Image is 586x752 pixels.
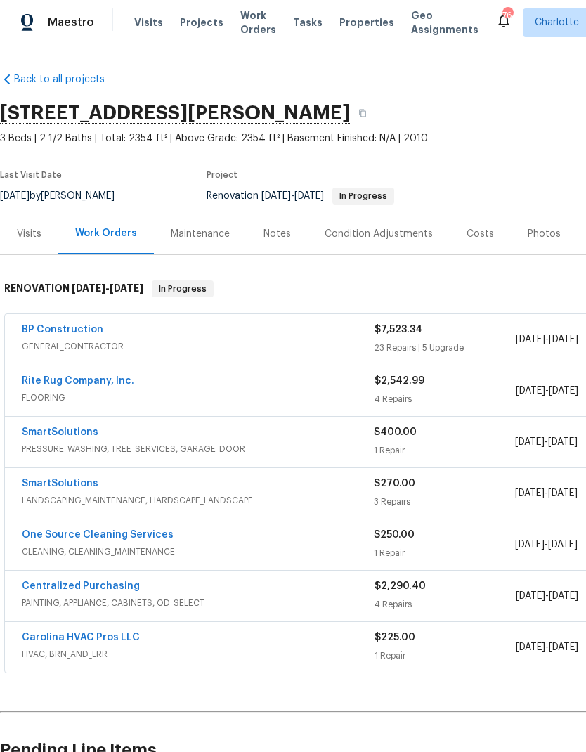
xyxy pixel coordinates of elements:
span: Projects [180,15,223,30]
span: [DATE] [548,437,578,447]
span: [DATE] [549,386,578,396]
span: - [516,640,578,654]
span: $400.00 [374,427,417,437]
span: [DATE] [516,335,545,344]
span: Properties [339,15,394,30]
span: In Progress [153,282,212,296]
div: 23 Repairs | 5 Upgrade [375,341,516,355]
span: $2,290.40 [375,581,426,591]
span: [DATE] [548,488,578,498]
span: [DATE] [72,283,105,293]
div: Photos [528,227,561,241]
span: Project [207,171,237,179]
span: Renovation [207,191,394,201]
a: One Source Cleaning Services [22,530,174,540]
div: Work Orders [75,226,137,240]
span: CLEANING, CLEANING_MAINTENANCE [22,545,374,559]
div: Condition Adjustments [325,227,433,241]
span: [DATE] [294,191,324,201]
div: 1 Repair [374,443,514,458]
span: Geo Assignments [411,8,478,37]
span: [DATE] [261,191,291,201]
div: Notes [263,227,291,241]
span: Visits [134,15,163,30]
span: $7,523.34 [375,325,422,335]
a: Carolina HVAC Pros LLC [22,633,140,642]
span: Maestro [48,15,94,30]
a: Centralized Purchasing [22,581,140,591]
div: 4 Repairs [375,597,516,611]
span: [DATE] [549,591,578,601]
a: SmartSolutions [22,479,98,488]
div: 3 Repairs [374,495,514,509]
span: PAINTING, APPLIANCE, CABINETS, OD_SELECT [22,596,375,610]
div: Maintenance [171,227,230,241]
span: - [516,332,578,346]
span: $2,542.99 [375,376,424,386]
span: $250.00 [374,530,415,540]
div: 1 Repair [374,546,514,560]
span: [DATE] [515,488,545,498]
span: - [516,589,578,603]
span: LANDSCAPING_MAINTENANCE, HARDSCAPE_LANDSCAPE [22,493,374,507]
span: FLOORING [22,391,375,405]
span: In Progress [334,192,393,200]
span: - [516,384,578,398]
div: Visits [17,227,41,241]
span: Tasks [293,18,323,27]
div: 1 Repair [375,649,516,663]
span: Charlotte [535,15,579,30]
a: BP Construction [22,325,103,335]
span: [DATE] [515,437,545,447]
span: - [515,486,578,500]
div: Costs [467,227,494,241]
div: 4 Repairs [375,392,516,406]
span: [DATE] [516,591,545,601]
span: - [515,435,578,449]
span: - [261,191,324,201]
a: SmartSolutions [22,427,98,437]
span: $225.00 [375,633,415,642]
span: - [72,283,143,293]
a: Rite Rug Company, Inc. [22,376,134,386]
span: GENERAL_CONTRACTOR [22,339,375,354]
div: 76 [502,8,512,22]
span: PRESSURE_WASHING, TREE_SERVICES, GARAGE_DOOR [22,442,374,456]
span: HVAC, BRN_AND_LRR [22,647,375,661]
button: Copy Address [350,101,375,126]
span: [DATE] [516,386,545,396]
span: [DATE] [110,283,143,293]
span: [DATE] [548,540,578,550]
span: [DATE] [515,540,545,550]
h6: RENOVATION [4,280,143,297]
span: Work Orders [240,8,276,37]
span: - [515,538,578,552]
span: [DATE] [516,642,545,652]
span: $270.00 [374,479,415,488]
span: [DATE] [549,335,578,344]
span: [DATE] [549,642,578,652]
